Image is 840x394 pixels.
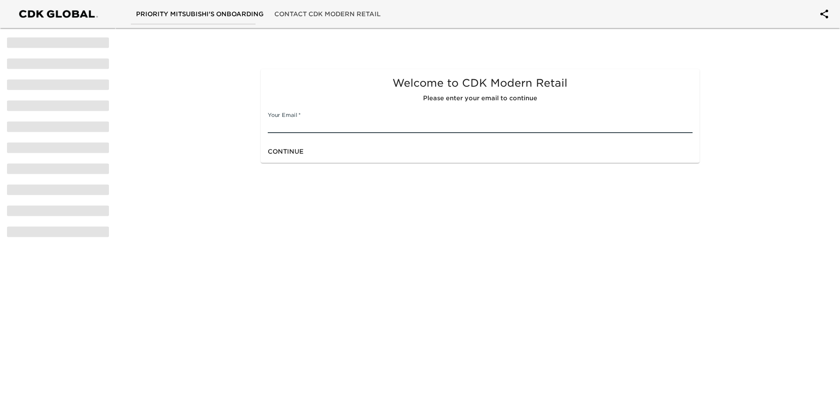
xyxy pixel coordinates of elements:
span: Continue [268,146,304,157]
span: Priority Mitsubishi's Onboarding [136,9,264,20]
label: Your Email [268,113,301,118]
button: Continue [264,144,307,160]
h5: Welcome to CDK Modern Retail [268,76,692,90]
h6: Please enter your email to continue [268,94,692,103]
button: account of current user [814,4,835,25]
span: Contact CDK Modern Retail [274,9,381,20]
